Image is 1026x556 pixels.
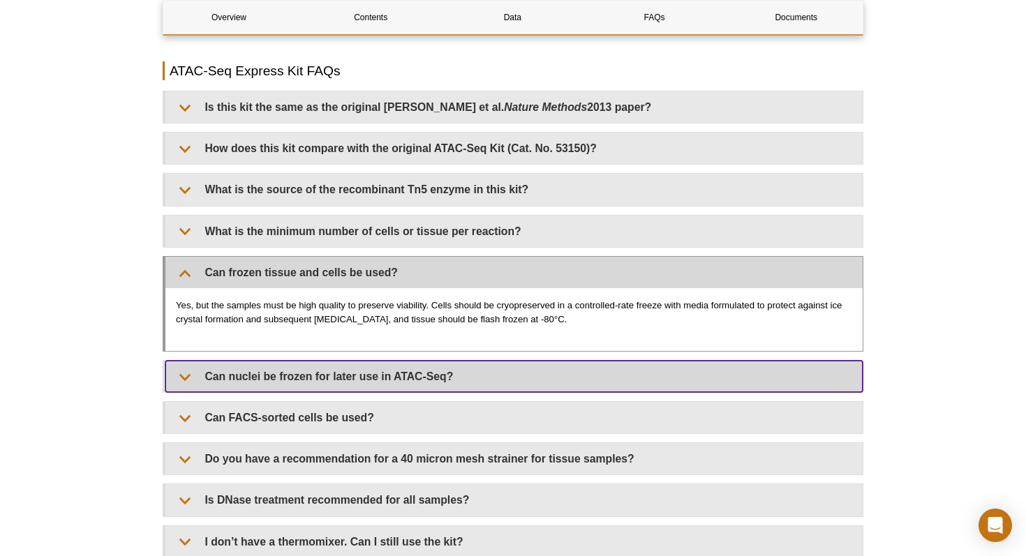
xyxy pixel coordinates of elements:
em: Nature Methods [504,101,587,113]
summary: What is the source of the recombinant Tn5 enzyme in this kit? [165,174,863,205]
summary: Do you have a recommendation for a 40 micron mesh strainer for tissue samples? [165,443,863,474]
h2: ATAC-Seq Express Kit FAQs [163,61,863,80]
summary: How does this kit compare with the original ATAC-Seq Kit (Cat. No. 53150)? [165,133,863,164]
summary: Is this kit the same as the original [PERSON_NAME] et al.Nature Methods2013 paper? [165,91,863,123]
summary: Can FACS-sorted cells be used? [165,402,863,433]
summary: Can nuclei be frozen for later use in ATAC-Seq? [165,361,863,392]
summary: Can frozen tissue and cells be used? [165,257,863,288]
summary: Is DNase treatment recommended for all samples? [165,484,863,516]
div: Open Intercom Messenger [979,509,1012,542]
p: Yes, but the samples must be high quality to preserve viability. Cells should be cryopreserved in... [176,299,852,326]
summary: What is the minimum number of cells or tissue per reaction? [165,216,863,247]
a: Contents [305,1,436,34]
a: FAQs [589,1,720,34]
a: Overview [163,1,295,34]
a: Data [447,1,578,34]
a: Documents [731,1,862,34]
